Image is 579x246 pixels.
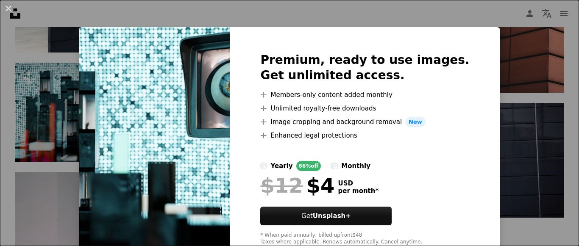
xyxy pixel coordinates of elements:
[260,163,267,169] input: yearly66%off
[260,103,469,113] li: Unlimited royalty-free downloads
[260,232,469,246] div: * When paid annually, billed upfront $48 Taxes where applicable. Renews automatically. Cancel any...
[260,207,392,225] button: GetUnsplash+
[260,53,469,83] h2: Premium, ready to use images. Get unlimited access.
[338,187,379,195] span: per month *
[313,212,351,220] strong: Unsplash+
[296,161,321,171] div: 66% off
[260,117,469,127] li: Image cropping and background removal
[260,130,469,141] li: Enhanced legal protections
[338,180,379,187] span: USD
[270,161,292,171] div: yearly
[405,117,426,127] span: New
[260,174,303,196] span: $12
[341,161,370,171] div: monthly
[331,163,338,169] input: monthly
[260,174,334,196] div: $4
[260,90,469,100] li: Members-only content added monthly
